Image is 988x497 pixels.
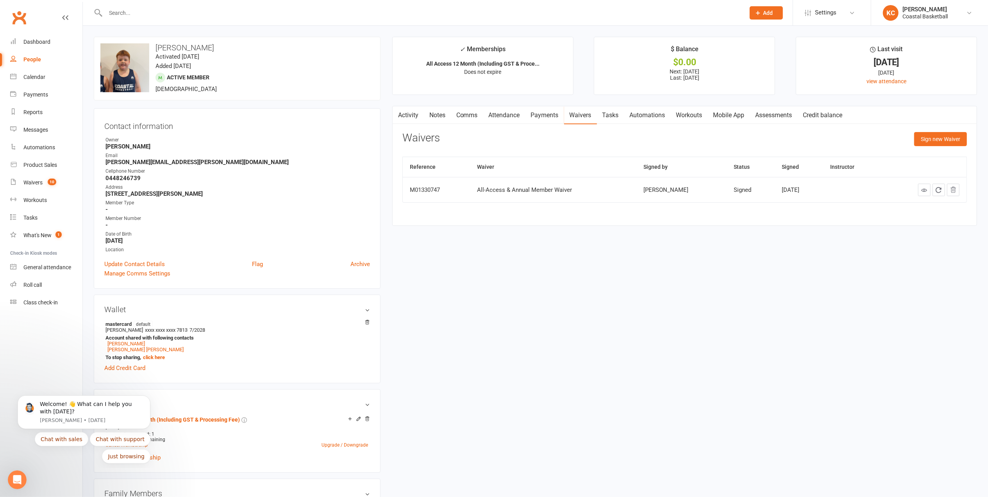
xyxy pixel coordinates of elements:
[410,187,463,193] div: M01330747
[143,354,165,360] a: click here
[782,187,816,193] div: [DATE]
[107,347,184,352] a: [PERSON_NAME] [PERSON_NAME]
[23,127,48,133] div: Messages
[100,43,149,92] img: image1756283038.png
[23,162,57,168] div: Product Sales
[10,33,82,51] a: Dashboard
[105,206,370,213] strong: -
[23,144,55,150] div: Automations
[597,106,624,124] a: Tasks
[252,259,263,269] a: Flag
[601,68,768,81] p: Next: [DATE] Last: [DATE]
[798,106,848,124] a: Credit balance
[145,327,188,333] span: xxxx xxxx xxxx 7813
[451,106,483,124] a: Comms
[775,157,824,177] th: Signed
[104,259,165,269] a: Update Contact Details
[424,106,451,124] a: Notes
[10,121,82,139] a: Messages
[155,53,199,60] time: Activated [DATE]
[105,184,370,191] div: Address
[10,139,82,156] a: Automations
[9,8,29,27] a: Clubworx
[815,4,836,21] span: Settings
[23,56,41,63] div: People
[105,231,370,238] div: Date of Birth
[23,109,43,115] div: Reports
[902,6,948,13] div: [PERSON_NAME]
[823,157,882,177] th: Instructor
[105,168,370,175] div: Cellphone Number
[10,68,82,86] a: Calendar
[23,215,38,221] div: Tasks
[10,209,82,227] a: Tasks
[104,305,370,314] h3: Wallet
[870,44,902,58] div: Last visit
[104,269,170,278] a: Manage Comms Settings
[750,106,798,124] a: Assessments
[23,232,52,238] div: What's New
[104,400,370,408] h3: Membership
[734,187,768,193] div: Signed
[10,191,82,209] a: Workouts
[104,320,370,361] li: [PERSON_NAME]
[10,156,82,174] a: Product Sales
[105,159,370,166] strong: [PERSON_NAME][EMAIL_ADDRESS][PERSON_NAME][DOMAIN_NAME]
[393,106,424,124] a: Activity
[624,106,671,124] a: Automations
[6,388,162,468] iframe: Intercom notifications message
[708,106,750,124] a: Mobile App
[803,58,970,66] div: [DATE]
[103,7,740,18] input: Search...
[402,132,440,144] h3: Waivers
[636,157,727,177] th: Signed by
[104,119,370,131] h3: Contact information
[483,106,525,124] a: Attendance
[470,157,636,177] th: Waiver
[10,294,82,311] a: Class kiosk mode
[426,61,540,67] strong: All Access 12 Month (Including GST & Proce...
[104,363,145,373] a: Add Credit Card
[105,199,370,207] div: Member Type
[10,86,82,104] a: Payments
[134,321,153,327] span: default
[322,442,368,448] a: Upgrade / Downgrade
[105,143,370,150] strong: [PERSON_NAME]
[107,341,145,347] a: [PERSON_NAME]
[189,327,205,333] span: 7/2028
[902,13,948,20] div: Coastal Basketball
[105,175,370,182] strong: 0448246739
[48,179,56,185] span: 10
[403,157,470,177] th: Reference
[460,46,465,53] i: ✓
[671,44,699,58] div: $ Balance
[105,246,370,254] div: Location
[23,39,50,45] div: Dashboard
[155,86,217,93] span: [DEMOGRAPHIC_DATA]
[155,63,191,70] time: Added [DATE]
[10,51,82,68] a: People
[564,106,597,124] a: Waivers
[105,321,366,327] strong: mastercard
[8,470,27,489] iframe: Intercom live chat
[104,424,370,430] div: —
[23,179,43,186] div: Waivers
[914,132,967,146] button: Sign new Waiver
[23,264,71,270] div: General attendance
[750,6,783,20] button: Add
[763,10,773,16] span: Add
[10,104,82,121] a: Reports
[100,43,374,52] h3: [PERSON_NAME]
[23,197,47,203] div: Workouts
[10,227,82,244] a: What's New1
[10,174,82,191] a: Waivers 10
[803,68,970,77] div: [DATE]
